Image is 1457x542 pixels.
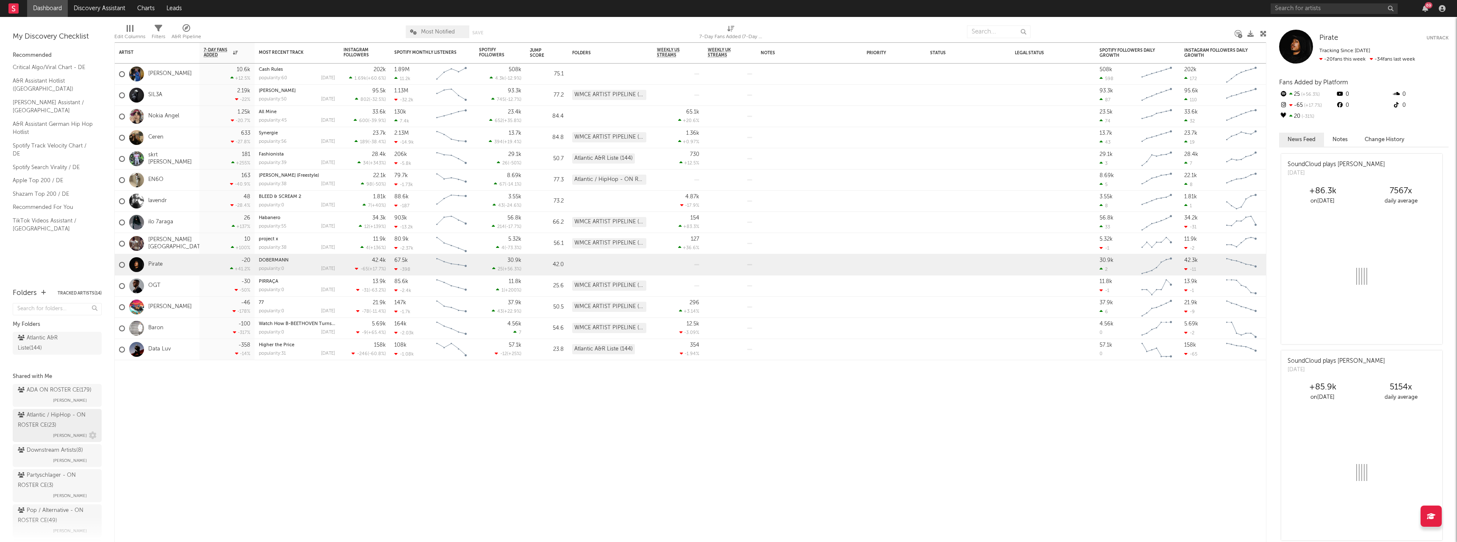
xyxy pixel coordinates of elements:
[18,445,83,456] div: Downstream Artists ( 8 )
[259,89,296,93] a: [PERSON_NAME]
[1279,100,1335,111] div: -65
[148,134,163,141] a: Ceren
[13,120,93,137] a: A&R Assistant German Hip Hop Hotlist
[1100,67,1112,72] div: 508k
[238,109,250,115] div: 1.25k
[321,118,335,123] div: [DATE]
[1319,34,1338,42] a: Pirate
[1283,196,1362,206] div: on [DATE]
[1279,111,1335,122] div: 20
[372,88,386,94] div: 95.5k
[58,291,102,295] button: Tracked Artists(14)
[172,32,201,42] div: A&R Pipeline
[1362,186,1440,196] div: 7567 x
[1319,48,1370,53] span: Tracking Since: [DATE]
[1184,76,1197,81] div: 172
[1100,76,1114,81] div: 598
[1100,88,1113,94] div: 93.3k
[235,97,250,102] div: -22 %
[13,469,102,502] a: Partyschlager - ON ROSTER CE(3)[PERSON_NAME]
[494,181,521,187] div: ( )
[359,119,368,123] span: 600
[363,161,368,166] span: 34
[930,50,985,56] div: Status
[508,109,521,115] div: 23.4k
[1288,160,1385,169] div: SoundCloud plays [PERSON_NAME]
[1138,212,1176,233] svg: Chart title
[1184,194,1197,200] div: 1.81k
[1138,191,1176,212] svg: Chart title
[497,97,505,102] span: 745
[530,69,564,79] div: 75.1
[231,160,250,166] div: +255 %
[13,216,93,233] a: TikTok Videos Assistant / [GEOGRAPHIC_DATA]
[13,32,102,42] div: My Discovery Checklist
[148,176,163,183] a: EN6O
[13,332,102,355] a: Atlantic A&R Liste(144)
[259,139,287,144] div: popularity: 56
[259,173,335,178] div: Jake LaMotta (Freestyle)
[1184,97,1197,103] div: 110
[394,173,408,178] div: 79.7k
[374,182,385,187] span: -50 %
[394,139,414,145] div: -14.9k
[432,148,471,170] svg: Chart title
[1222,64,1260,85] svg: Chart title
[1300,114,1314,119] span: -31 %
[363,203,386,208] div: ( )
[1100,97,1111,103] div: 87
[148,92,162,99] a: SIL3A
[204,47,231,58] span: 7-Day Fans Added
[259,89,335,93] div: Toni Rüdiger
[432,106,471,127] svg: Chart title
[53,456,87,466] span: [PERSON_NAME]
[259,118,287,123] div: popularity: 45
[237,67,250,72] div: 10.6k
[504,140,520,145] span: +19.4 %
[1138,64,1176,85] svg: Chart title
[148,261,163,268] a: Pirate
[259,152,284,157] a: Fashionista
[1427,34,1449,42] button: Untrack
[432,64,471,85] svg: Chart title
[259,97,287,102] div: popularity: 50
[1015,50,1070,56] div: Legal Status
[505,203,520,208] span: -24.6 %
[13,50,102,61] div: Recommended
[321,97,335,102] div: [DATE]
[355,139,386,145] div: ( )
[394,131,409,136] div: 2.13M
[506,76,520,81] span: -12.9 %
[493,203,521,208] div: ( )
[372,203,385,208] span: +40 %
[1184,152,1198,157] div: 28.4k
[479,47,509,58] div: Spotify Followers
[244,194,250,200] div: 48
[1184,67,1197,72] div: 202k
[657,47,687,58] span: Weekly US Streams
[1222,148,1260,170] svg: Chart title
[241,173,250,178] div: 163
[148,346,171,353] a: Data Luv
[508,152,521,157] div: 29.1k
[678,118,699,123] div: +20.6 %
[321,161,335,165] div: [DATE]
[1271,3,1398,14] input: Search for artists
[370,161,385,166] span: +343 %
[259,173,319,178] a: [PERSON_NAME] (Freestyle)
[432,127,471,148] svg: Chart title
[1100,139,1111,145] div: 43
[1184,88,1198,94] div: 95.6k
[1279,133,1324,147] button: News Feed
[373,173,386,178] div: 22.1k
[1184,161,1192,166] div: 7
[509,67,521,72] div: 508k
[1279,89,1335,100] div: 25
[374,67,386,72] div: 202k
[1100,203,1108,208] div: 8
[18,410,94,431] div: Atlantic / HipHop - ON ROSTER CE ( 23 )
[230,181,250,187] div: -40.9 %
[690,215,699,221] div: 154
[259,182,287,186] div: popularity: 38
[1222,85,1260,106] svg: Chart title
